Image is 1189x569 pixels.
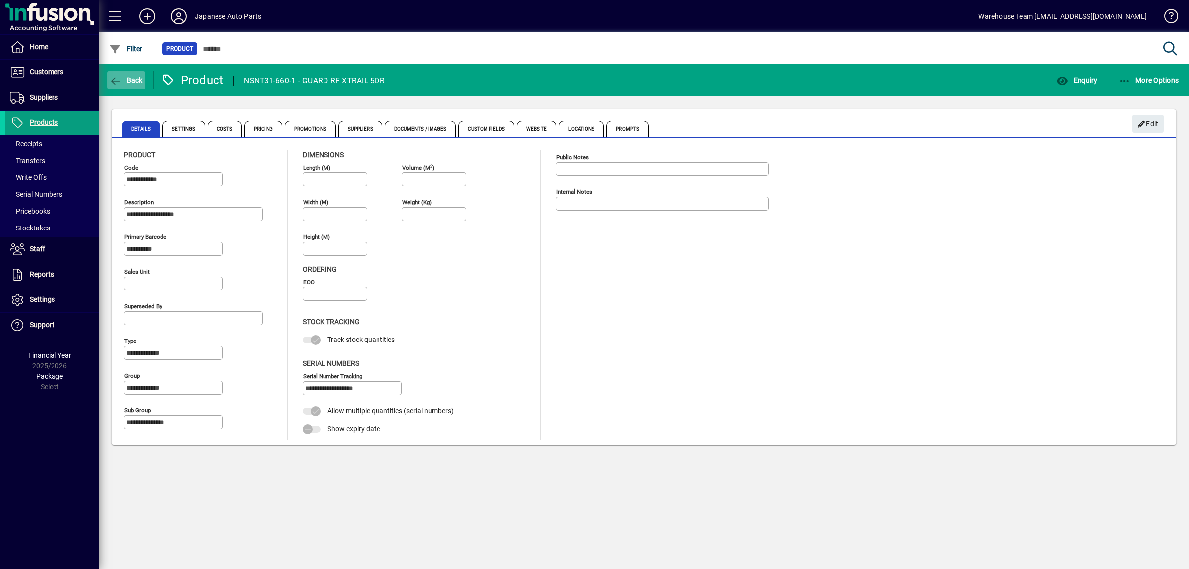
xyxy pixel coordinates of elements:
div: NSNT31-660-1 - GUARD RF XTRAIL 5DR [244,73,385,89]
div: Warehouse Team [EMAIL_ADDRESS][DOMAIN_NAME] [978,8,1147,24]
span: Write Offs [10,173,47,181]
span: Financial Year [28,351,71,359]
a: Home [5,35,99,59]
mat-label: Description [124,199,154,206]
span: Dimensions [303,151,344,159]
span: More Options [1119,76,1179,84]
span: Website [517,121,557,137]
mat-label: Public Notes [556,154,589,161]
span: Serial Numbers [303,359,359,367]
button: Profile [163,7,195,25]
span: Serial Numbers [10,190,62,198]
span: Suppliers [30,93,58,101]
span: Staff [30,245,45,253]
span: Package [36,372,63,380]
div: Product [161,72,224,88]
span: Reports [30,270,54,278]
a: Settings [5,287,99,312]
span: Products [30,118,58,126]
mat-label: Serial Number tracking [303,372,362,379]
span: Ordering [303,265,337,273]
app-page-header-button: Back [99,71,154,89]
span: Back [109,76,143,84]
span: Costs [208,121,242,137]
button: Enquiry [1054,71,1100,89]
span: Show expiry date [327,425,380,433]
a: Stocktakes [5,220,99,236]
a: Suppliers [5,85,99,110]
mat-label: Type [124,338,136,344]
span: Home [30,43,48,51]
span: Enquiry [1056,76,1097,84]
span: Pricebooks [10,207,50,215]
mat-label: Primary barcode [124,233,166,240]
span: Custom Fields [458,121,514,137]
a: Receipts [5,135,99,152]
span: Support [30,321,54,329]
button: Back [107,71,145,89]
mat-label: EOQ [303,279,315,285]
a: Pricebooks [5,203,99,220]
div: Japanese Auto Parts [195,8,261,24]
span: Filter [109,45,143,53]
mat-label: Sales unit [124,268,150,275]
span: Stock Tracking [303,318,360,326]
span: Edit [1137,116,1159,132]
a: Write Offs [5,169,99,186]
span: Details [122,121,160,137]
a: Reports [5,262,99,287]
a: Customers [5,60,99,85]
span: Customers [30,68,63,76]
a: Transfers [5,152,99,169]
span: Product [166,44,193,54]
span: Locations [559,121,604,137]
a: Serial Numbers [5,186,99,203]
span: Suppliers [338,121,382,137]
button: Edit [1132,115,1164,133]
span: Documents / Images [385,121,456,137]
a: Staff [5,237,99,262]
button: More Options [1116,71,1182,89]
mat-label: Internal Notes [556,188,592,195]
mat-label: Code [124,164,138,171]
a: Knowledge Base [1157,2,1177,34]
span: Track stock quantities [327,336,395,343]
button: Add [131,7,163,25]
button: Filter [107,40,145,57]
span: Settings [162,121,205,137]
mat-label: Group [124,372,140,379]
mat-label: Length (m) [303,164,330,171]
span: Receipts [10,140,42,148]
span: Promotions [285,121,336,137]
span: Prompts [606,121,649,137]
span: Allow multiple quantities (serial numbers) [327,407,454,415]
mat-label: Height (m) [303,233,330,240]
mat-label: Sub group [124,407,151,414]
mat-label: Width (m) [303,199,328,206]
mat-label: Weight (Kg) [402,199,432,206]
sup: 3 [430,163,432,168]
mat-label: Volume (m ) [402,164,434,171]
a: Support [5,313,99,338]
span: Settings [30,295,55,303]
span: Pricing [244,121,282,137]
mat-label: Superseded by [124,303,162,310]
span: Transfers [10,157,45,165]
span: Product [124,151,155,159]
span: Stocktakes [10,224,50,232]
